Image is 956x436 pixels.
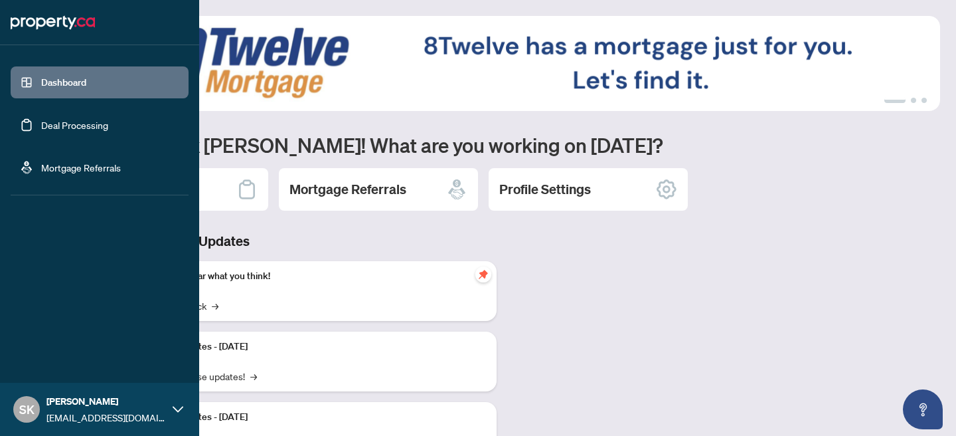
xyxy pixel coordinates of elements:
a: Dashboard [41,76,86,88]
a: Deal Processing [41,119,108,131]
span: [PERSON_NAME] [46,394,166,409]
button: Open asap [903,389,943,429]
span: → [212,298,218,313]
span: pushpin [475,267,491,282]
button: 2 [911,98,916,103]
span: SK [19,400,35,419]
a: Mortgage Referrals [41,162,121,173]
h1: Welcome back [PERSON_NAME]! What are you working on [DATE]? [69,132,940,158]
p: Platform Updates - [DATE] [139,340,486,354]
span: → [250,369,257,383]
h2: Mortgage Referrals [289,180,406,199]
p: Platform Updates - [DATE] [139,410,486,425]
span: [EMAIL_ADDRESS][DOMAIN_NAME] [46,410,166,425]
p: We want to hear what you think! [139,269,486,284]
button: 1 [884,98,906,103]
h2: Profile Settings [499,180,591,199]
h3: Brokerage & Industry Updates [69,232,497,251]
img: logo [11,12,95,33]
img: Slide 0 [69,16,940,111]
button: 3 [921,98,927,103]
